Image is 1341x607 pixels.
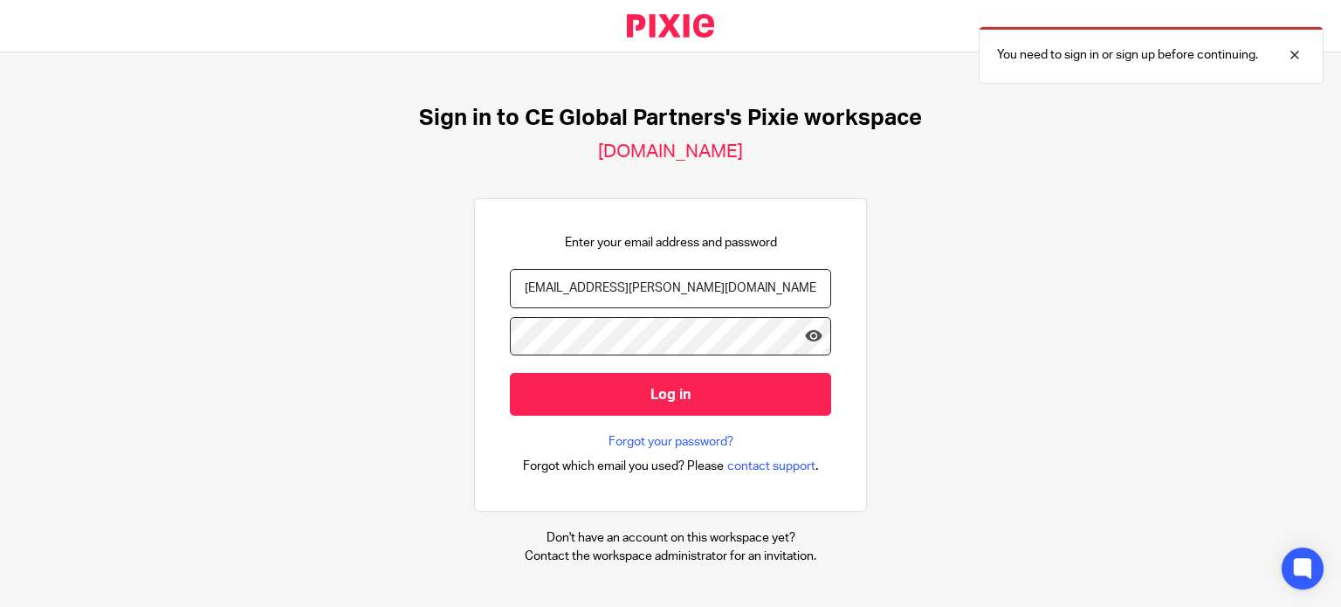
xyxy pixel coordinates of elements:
[997,46,1258,64] p: You need to sign in or sign up before continuing.
[523,456,819,476] div: .
[609,433,733,451] a: Forgot your password?
[510,373,831,416] input: Log in
[523,458,724,475] span: Forgot which email you used? Please
[727,458,815,475] span: contact support
[419,105,922,132] h1: Sign in to CE Global Partners's Pixie workspace
[598,141,743,163] h2: [DOMAIN_NAME]
[510,269,831,308] input: name@example.com
[525,529,816,547] p: Don't have an account on this workspace yet?
[565,234,777,252] p: Enter your email address and password
[525,548,816,565] p: Contact the workspace administrator for an invitation.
